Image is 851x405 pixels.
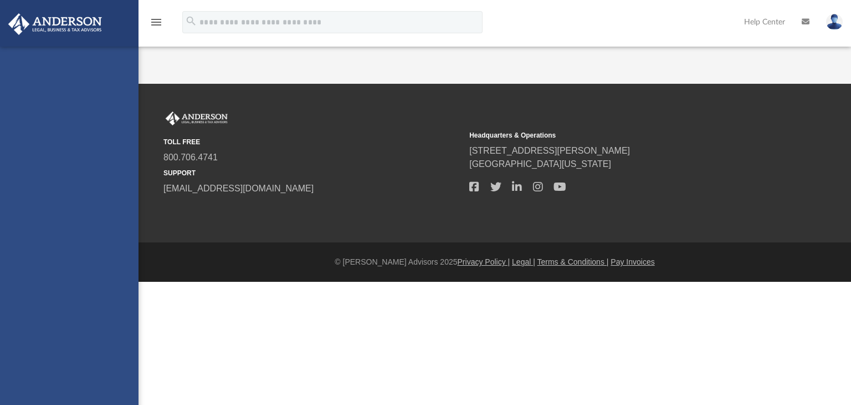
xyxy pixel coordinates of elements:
[469,159,611,169] a: [GEOGRAPHIC_DATA][US_STATE]
[139,256,851,268] div: © [PERSON_NAME] Advisors 2025
[611,257,654,266] a: Pay Invoices
[163,168,462,178] small: SUPPORT
[5,13,105,35] img: Anderson Advisors Platinum Portal
[163,137,462,147] small: TOLL FREE
[469,146,630,155] a: [STREET_ADDRESS][PERSON_NAME]
[469,130,767,140] small: Headquarters & Operations
[458,257,510,266] a: Privacy Policy |
[150,21,163,29] a: menu
[512,257,535,266] a: Legal |
[150,16,163,29] i: menu
[163,112,230,126] img: Anderson Advisors Platinum Portal
[163,184,314,193] a: [EMAIL_ADDRESS][DOMAIN_NAME]
[163,153,218,162] a: 800.706.4741
[185,15,197,27] i: search
[537,257,609,266] a: Terms & Conditions |
[826,14,843,30] img: User Pic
